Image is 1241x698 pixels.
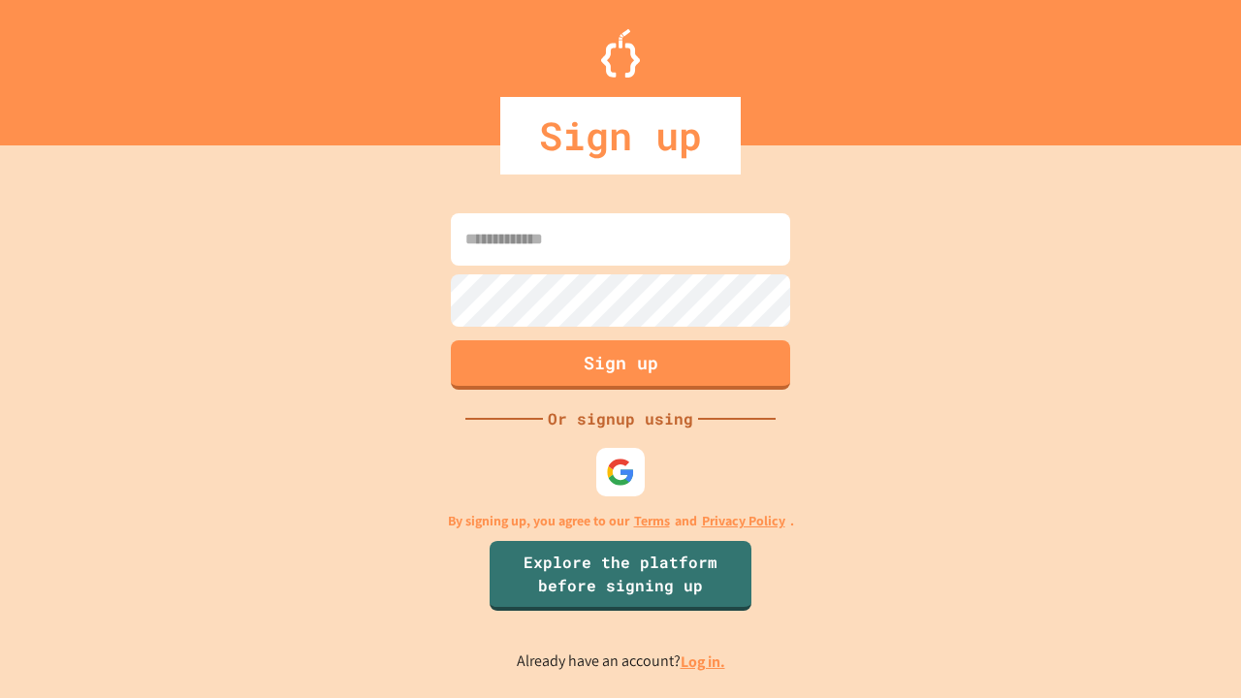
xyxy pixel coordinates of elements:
[448,511,794,531] p: By signing up, you agree to our and .
[681,651,725,672] a: Log in.
[606,458,635,487] img: google-icon.svg
[702,511,785,531] a: Privacy Policy
[543,407,698,430] div: Or signup using
[601,29,640,78] img: Logo.svg
[451,340,790,390] button: Sign up
[500,97,741,174] div: Sign up
[490,541,751,611] a: Explore the platform before signing up
[634,511,670,531] a: Terms
[517,650,725,674] p: Already have an account?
